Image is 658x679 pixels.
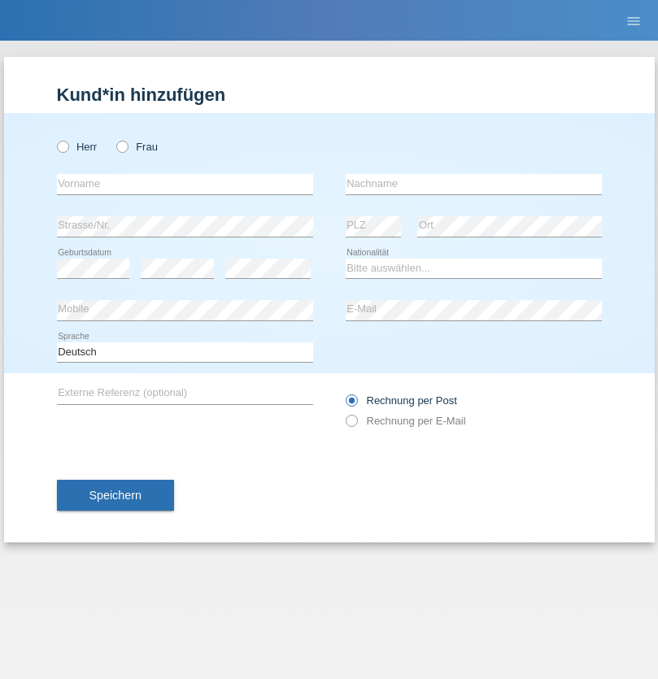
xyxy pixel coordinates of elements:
i: menu [625,13,642,29]
label: Rechnung per Post [346,394,457,407]
label: Herr [57,141,98,153]
h1: Kund*in hinzufügen [57,85,602,105]
label: Rechnung per E-Mail [346,415,466,427]
span: Speichern [89,489,142,502]
input: Herr [57,141,68,151]
button: Speichern [57,480,174,511]
input: Rechnung per Post [346,394,356,415]
label: Frau [116,141,158,153]
input: Frau [116,141,127,151]
a: menu [617,15,650,25]
input: Rechnung per E-Mail [346,415,356,435]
